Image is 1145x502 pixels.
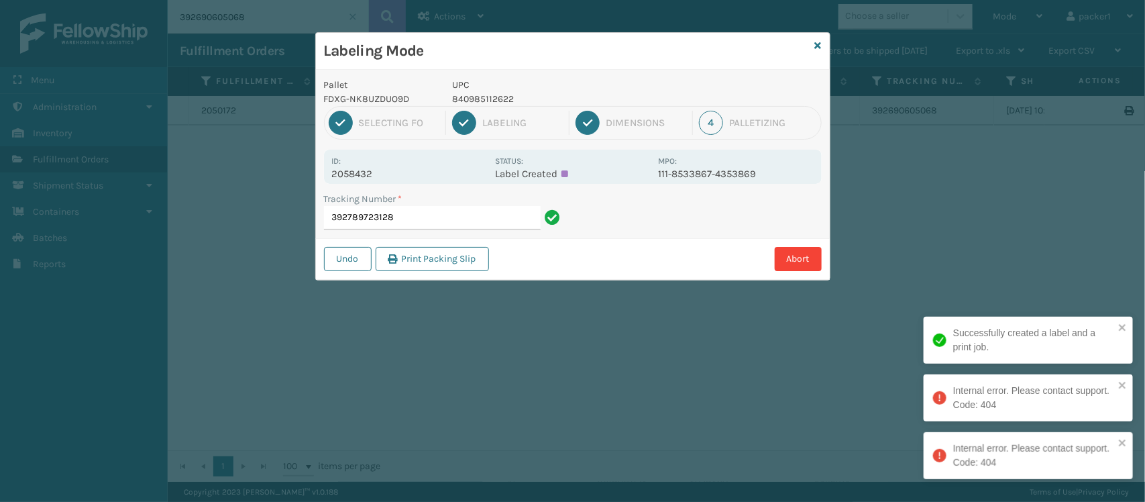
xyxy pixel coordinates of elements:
[329,111,353,135] div: 1
[699,111,723,135] div: 4
[452,111,476,135] div: 2
[495,168,650,180] p: Label Created
[953,442,1114,470] div: Internal error. Please contact support. Code: 404
[324,78,437,92] p: Pallet
[452,78,650,92] p: UPC
[332,156,341,166] label: Id:
[953,326,1114,354] div: Successfully created a label and a print job.
[332,168,487,180] p: 2058432
[324,41,810,61] h3: Labeling Mode
[452,92,650,106] p: 840985112622
[775,247,822,271] button: Abort
[359,117,439,129] div: Selecting FO
[324,192,402,206] label: Tracking Number
[482,117,563,129] div: Labeling
[495,156,523,166] label: Status:
[376,247,489,271] button: Print Packing Slip
[324,92,437,106] p: FDXG-NK8UZDUO9D
[324,247,372,271] button: Undo
[1118,438,1128,450] button: close
[658,168,813,180] p: 111-8533867-4353869
[576,111,600,135] div: 3
[1118,380,1128,393] button: close
[729,117,816,129] div: Palletizing
[658,156,677,166] label: MPO:
[1118,322,1128,335] button: close
[606,117,686,129] div: Dimensions
[953,384,1114,412] div: Internal error. Please contact support. Code: 404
